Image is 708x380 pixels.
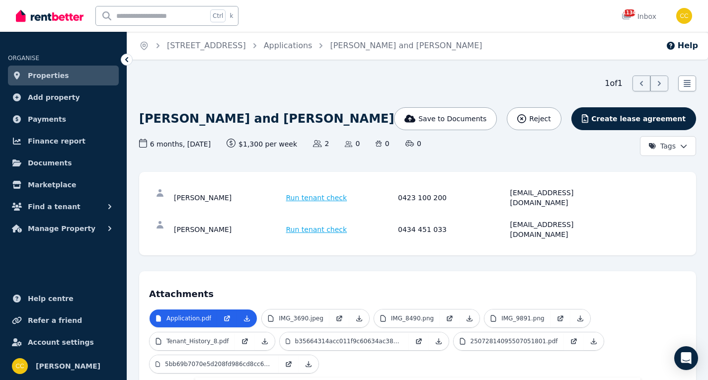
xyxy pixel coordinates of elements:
[666,40,698,52] button: Help
[28,336,94,348] span: Account settings
[8,55,39,62] span: ORGANISE
[398,188,507,208] div: 0423 100 200
[8,66,119,85] a: Properties
[12,358,28,374] img: chany chen
[28,70,69,81] span: Properties
[36,360,100,372] span: [PERSON_NAME]
[529,114,551,124] span: Reject
[329,309,349,327] a: Open in new Tab
[454,332,564,350] a: 25072814095507051801.pdf
[374,309,440,327] a: IMG_8490.png
[262,309,329,327] a: IMG_3690.jpeg
[345,139,360,149] span: 0
[330,41,482,50] a: [PERSON_NAME] and [PERSON_NAME]
[8,131,119,151] a: Finance report
[418,114,486,124] span: Save to Documents
[166,337,229,345] p: Tenant_History_8.pdf
[624,9,635,16] span: 1134
[255,332,275,350] a: Download Attachment
[174,188,283,208] div: [PERSON_NAME]
[139,111,394,127] h1: [PERSON_NAME] and [PERSON_NAME]
[460,309,479,327] a: Download Attachment
[210,9,226,22] span: Ctrl
[8,197,119,217] button: Find a tenant
[230,12,233,20] span: k
[299,355,318,373] a: Download Attachment
[471,337,558,345] p: 25072814095507051801.pdf
[570,309,590,327] a: Download Attachment
[648,141,676,151] span: Tags
[510,188,620,208] div: [EMAIL_ADDRESS][DOMAIN_NAME]
[501,314,544,322] p: IMG_9891.png
[165,360,273,368] p: 5bb69b7070e5d208fd986cd8cc62e8ad.jpeg
[605,77,623,89] span: 1 of 1
[564,332,584,350] a: Open in new Tab
[279,355,299,373] a: Open in new Tab
[139,139,211,149] span: 6 months , [DATE]
[429,332,449,350] a: Download Attachment
[166,314,211,322] p: Application.pdf
[279,314,323,322] p: IMG_3690.jpeg
[28,223,95,234] span: Manage Property
[674,346,698,370] div: Open Intercom Messenger
[16,8,83,23] img: RentBetter
[571,107,696,130] button: Create lease agreement
[398,220,507,239] div: 0434 451 033
[484,309,550,327] a: IMG_9891.png
[8,310,119,330] a: Refer a friend
[217,309,237,327] a: Open in new Tab
[28,293,74,304] span: Help centre
[174,220,283,239] div: [PERSON_NAME]
[28,113,66,125] span: Payments
[264,41,313,50] a: Applications
[591,114,686,124] span: Create lease agreement
[280,332,409,350] a: b35664314acc011f9c60634ac38d9082.jpeg
[622,11,656,21] div: Inbox
[28,179,76,191] span: Marketplace
[8,289,119,308] a: Help centre
[150,355,279,373] a: 5bb69b7070e5d208fd986cd8cc62e8ad.jpeg
[149,281,686,301] h4: Attachments
[510,220,620,239] div: [EMAIL_ADDRESS][DOMAIN_NAME]
[409,332,429,350] a: Open in new Tab
[150,332,235,350] a: Tenant_History_8.pdf
[391,314,434,322] p: IMG_8490.png
[28,135,85,147] span: Finance report
[8,332,119,352] a: Account settings
[227,139,297,149] span: $1,300 per week
[237,309,257,327] a: Download Attachment
[676,8,692,24] img: chany chen
[8,109,119,129] a: Payments
[349,309,369,327] a: Download Attachment
[28,201,80,213] span: Find a tenant
[394,107,497,130] button: Save to Documents
[286,225,347,234] span: Run tenant check
[28,314,82,326] span: Refer a friend
[127,32,494,60] nav: Breadcrumb
[313,139,329,149] span: 2
[286,193,347,203] span: Run tenant check
[8,175,119,195] a: Marketplace
[28,157,72,169] span: Documents
[8,87,119,107] a: Add property
[584,332,604,350] a: Download Attachment
[551,309,570,327] a: Open in new Tab
[376,139,389,149] span: 0
[150,309,217,327] a: Application.pdf
[167,41,246,50] a: [STREET_ADDRESS]
[235,332,255,350] a: Open in new Tab
[28,91,80,103] span: Add property
[440,309,460,327] a: Open in new Tab
[640,136,696,156] button: Tags
[405,139,421,149] span: 0
[8,219,119,238] button: Manage Property
[507,107,561,130] button: Reject
[295,337,403,345] p: b35664314acc011f9c60634ac38d9082.jpeg
[8,153,119,173] a: Documents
